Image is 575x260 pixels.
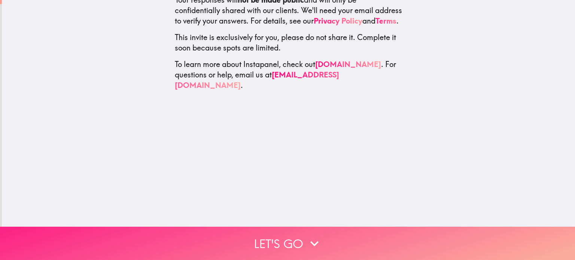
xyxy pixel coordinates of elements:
p: This invite is exclusively for you, please do not share it. Complete it soon because spots are li... [175,32,402,53]
a: [EMAIL_ADDRESS][DOMAIN_NAME] [175,70,339,89]
a: Privacy Policy [314,16,362,25]
a: Terms [375,16,396,25]
a: [DOMAIN_NAME] [315,59,381,68]
p: To learn more about Instapanel, check out . For questions or help, email us at . [175,59,402,90]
